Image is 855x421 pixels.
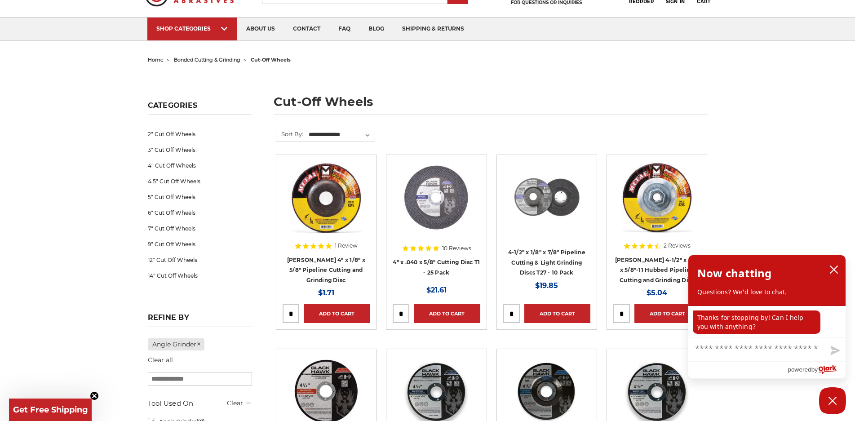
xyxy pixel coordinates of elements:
a: about us [237,18,284,40]
span: by [811,364,818,375]
span: Get Free Shipping [13,405,88,415]
a: Add to Cart [414,304,480,323]
select: Sort By: [307,128,375,142]
a: shipping & returns [393,18,473,40]
div: SHOP CATEGORIES [156,25,228,32]
label: Sort By: [276,127,303,141]
a: Powered by Olark [788,362,846,378]
div: olark chatbox [688,255,846,379]
span: $5.04 [647,288,667,297]
span: cut-off wheels [251,57,291,63]
h5: Categories [148,101,252,115]
a: 4" x .040 x 5/8" Cutting Disc T1 - 25 Pack [393,259,480,276]
a: 4.5" Cut Off Wheels [148,173,252,189]
a: contact [284,18,329,40]
a: 2" Cut Off Wheels [148,126,252,142]
h5: Refine by [148,313,252,327]
button: Close Chatbox [819,387,846,414]
img: View of Black Hawk's 4 1/2 inch T27 pipeline disc, showing both front and back of the grinding wh... [511,161,583,233]
a: 3" Cut Off Wheels [148,142,252,158]
a: 4 inch cut off wheel for angle grinder [393,161,480,248]
h5: Tool Used On [148,398,252,409]
a: 12" Cut Off Wheels [148,252,252,268]
a: Add to Cart [634,304,700,323]
button: Close teaser [90,391,99,400]
button: close chatbox [827,263,841,276]
a: Mercer 4" x 1/8" x 5/8 Cutting and Light Grinding Wheel [283,161,370,248]
h2: Now chatting [697,264,771,282]
a: faq [329,18,359,40]
a: Add to Cart [524,304,590,323]
img: Mercer 4-1/2" x 1/8" x 5/8"-11 Hubbed Cutting and Light Grinding Wheel [621,161,693,233]
h1: cut-off wheels [274,96,708,115]
a: 14" Cut Off Wheels [148,268,252,284]
a: Add to Cart [304,304,370,323]
a: View of Black Hawk's 4 1/2 inch T27 pipeline disc, showing both front and back of the grinding wh... [503,161,590,248]
a: [PERSON_NAME] 4-1/2" x 1/8" x 5/8"-11 Hubbed Pipeline Cutting and Grinding Disc [615,257,699,284]
span: 10 Reviews [442,246,471,251]
a: 7" Cut Off Wheels [148,221,252,236]
img: 4 inch cut off wheel for angle grinder [400,161,472,233]
a: [PERSON_NAME] 4" x 1/8" x 5/8" Pipeline Cutting and Grinding Disc [287,257,365,284]
p: Questions? We'd love to chat. [697,288,837,297]
span: $21.61 [426,286,447,294]
span: $1.71 [318,288,334,297]
div: Get Free ShippingClose teaser [9,399,92,421]
span: powered [788,364,811,375]
div: chat [688,306,846,337]
a: 5" Cut Off Wheels [148,189,252,205]
button: Send message [823,341,846,361]
a: Clear [227,399,243,407]
p: Thanks for stopping by! Can I help you with anything? [693,310,820,334]
a: Clear all [148,356,173,364]
a: 6" Cut Off Wheels [148,205,252,221]
a: home [148,57,164,63]
a: blog [359,18,393,40]
a: 4" Cut Off Wheels [148,158,252,173]
a: Mercer 4-1/2" x 1/8" x 5/8"-11 Hubbed Cutting and Light Grinding Wheel [613,161,700,248]
a: 4-1/2" x 1/8" x 7/8" Pipeline Cutting & Light Grinding Discs T27 - 10 Pack [508,249,585,276]
a: bonded cutting & grinding [174,57,240,63]
span: $19.85 [535,281,558,290]
a: Angle Grinder [148,338,205,350]
img: Mercer 4" x 1/8" x 5/8 Cutting and Light Grinding Wheel [290,161,362,233]
a: 9" Cut Off Wheels [148,236,252,252]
